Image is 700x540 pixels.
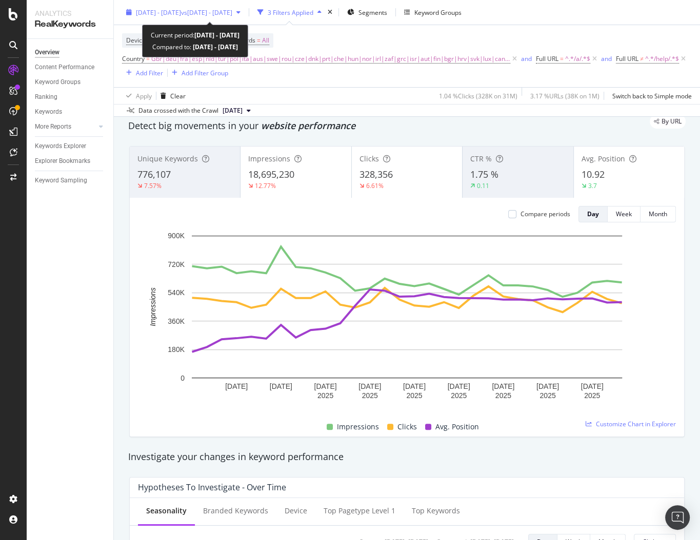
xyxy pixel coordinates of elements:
[317,391,333,400] text: 2025
[492,382,514,390] text: [DATE]
[448,382,470,390] text: [DATE]
[138,482,286,492] div: Hypotheses to Investigate - Over Time
[138,106,218,115] div: Data crossed with the Crawl
[144,181,162,190] div: 7.57%
[343,4,391,20] button: Segments
[35,92,57,102] div: Ranking
[126,36,146,45] span: Device
[122,67,163,79] button: Add Filter
[168,345,185,354] text: 180K
[451,391,467,400] text: 2025
[495,391,511,400] text: 2025
[156,88,186,104] button: Clear
[253,4,326,20] button: 3 Filters Applied
[35,141,86,152] div: Keywords Explorer
[137,168,171,180] span: 776,107
[439,91,517,100] div: 1.04 % Clicks ( 328K on 31M )
[359,168,393,180] span: 328,356
[191,43,238,51] b: [DATE] - [DATE]
[358,382,381,390] text: [DATE]
[257,36,261,45] span: =
[35,8,105,18] div: Analytics
[223,106,243,115] span: 2025 Sep. 30th
[358,8,387,16] span: Segments
[596,420,676,428] span: Customize Chart in Explorer
[122,88,152,104] button: Apply
[35,77,81,88] div: Keyword Groups
[521,54,532,63] div: and
[530,91,599,100] div: 3.17 % URLs ( 38K on 1M )
[359,154,379,163] span: Clicks
[35,141,106,152] a: Keywords Explorer
[601,54,612,63] div: and
[225,382,248,390] text: [DATE]
[136,68,163,77] div: Add Filter
[218,105,255,117] button: [DATE]
[665,505,690,530] div: Open Intercom Messenger
[470,168,498,180] span: 1.75 %
[406,391,422,400] text: 2025
[612,91,692,100] div: Switch back to Simple mode
[649,210,667,218] div: Month
[35,18,105,30] div: RealKeywords
[582,168,605,180] span: 10.92
[285,506,307,516] div: Device
[640,54,644,63] span: ≠
[255,181,276,190] div: 12.77%
[35,121,96,132] a: More Reports
[35,107,62,117] div: Keywords
[470,154,492,163] span: CTR %
[586,420,676,428] a: Customize Chart in Explorer
[122,4,245,20] button: [DATE] - [DATE]vs[DATE] - [DATE]
[146,54,150,63] span: =
[35,156,106,167] a: Explorer Bookmarks
[35,62,94,73] div: Content Performance
[168,260,185,268] text: 720K
[168,288,185,297] text: 540K
[578,206,608,222] button: Day
[35,175,87,186] div: Keyword Sampling
[248,154,290,163] span: Impressions
[194,31,239,39] b: [DATE] - [DATE]
[151,29,239,41] div: Current period:
[536,54,558,63] span: Full URL
[35,92,106,102] a: Ranking
[582,154,625,163] span: Avg. Position
[560,54,564,63] span: =
[521,210,570,218] div: Compare periods
[168,67,228,79] button: Add Filter Group
[136,8,181,16] span: [DATE] - [DATE]
[587,210,599,218] div: Day
[182,68,228,77] div: Add Filter Group
[645,52,679,66] span: ^.*/help/.*$
[536,382,559,390] text: [DATE]
[270,382,292,390] text: [DATE]
[136,91,152,100] div: Apply
[181,8,232,16] span: vs [DATE] - [DATE]
[35,62,106,73] a: Content Performance
[400,4,466,20] button: Keyword Groups
[403,382,426,390] text: [DATE]
[601,54,612,64] button: and
[152,41,238,53] div: Compared to:
[397,421,417,433] span: Clicks
[35,47,59,58] div: Overview
[608,88,692,104] button: Switch back to Simple mode
[337,421,379,433] span: Impressions
[314,382,337,390] text: [DATE]
[581,382,604,390] text: [DATE]
[521,54,532,64] button: and
[170,91,186,100] div: Clear
[584,391,600,400] text: 2025
[662,118,682,124] span: By URL
[122,54,145,63] span: Country
[641,206,676,222] button: Month
[248,168,294,180] span: 18,695,230
[168,232,185,240] text: 900K
[35,77,106,88] a: Keyword Groups
[35,175,106,186] a: Keyword Sampling
[35,107,106,117] a: Keywords
[137,154,198,163] span: Unique Keywords
[539,391,555,400] text: 2025
[366,181,384,190] div: 6.61%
